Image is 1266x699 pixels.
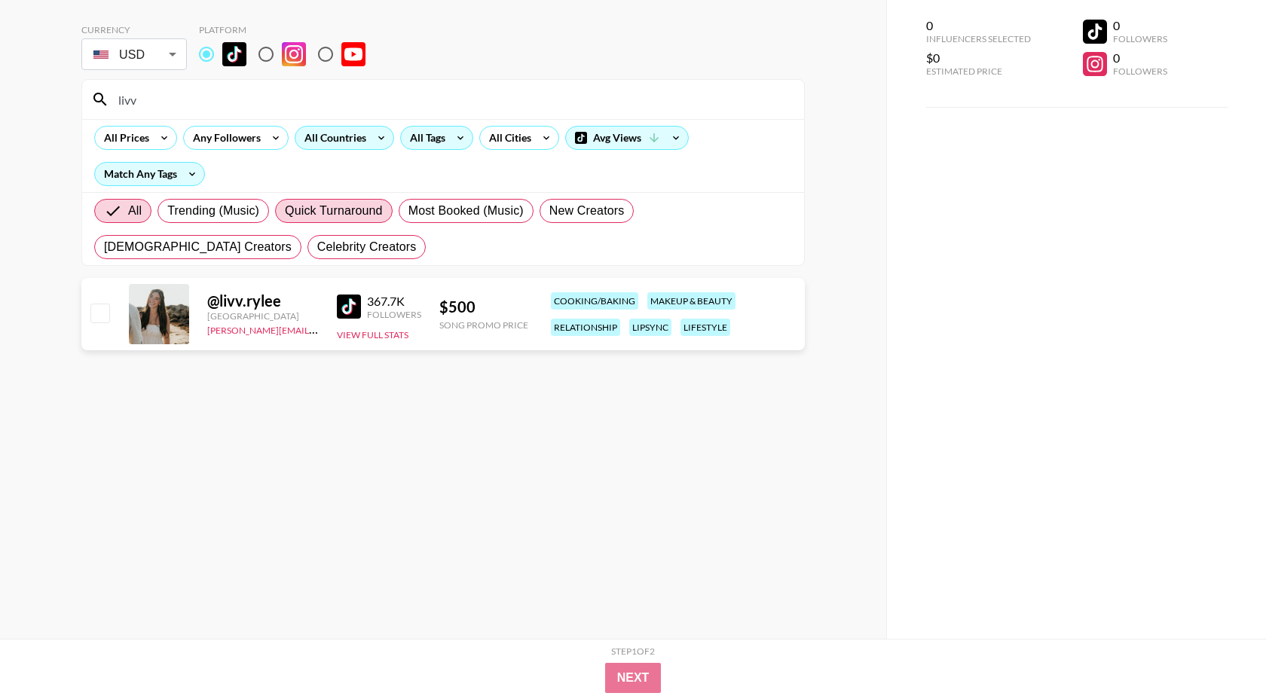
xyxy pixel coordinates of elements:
div: lifestyle [680,319,730,336]
input: Search by User Name [109,87,795,111]
span: Most Booked (Music) [408,202,524,220]
div: USD [84,41,184,68]
div: 0 [1113,18,1167,33]
span: New Creators [549,202,625,220]
div: Influencers Selected [926,33,1031,44]
a: [PERSON_NAME][EMAIL_ADDRESS][DOMAIN_NAME] [207,322,430,336]
div: Platform [199,24,378,35]
div: All Countries [295,127,369,149]
div: Avg Views [566,127,688,149]
div: 0 [1113,50,1167,66]
div: cooking/baking [551,292,638,310]
div: Any Followers [184,127,264,149]
div: All Tags [401,127,448,149]
div: Step 1 of 2 [611,646,655,657]
span: Quick Turnaround [285,202,383,220]
button: Next [605,663,662,693]
iframe: Drift Widget Chat Controller [1191,624,1248,681]
div: $0 [926,50,1031,66]
img: Instagram [282,42,306,66]
div: $ 500 [439,298,528,316]
div: 367.7K [367,294,421,309]
div: Followers [367,309,421,320]
div: Currency [81,24,187,35]
div: 0 [926,18,1031,33]
div: All Prices [95,127,152,149]
span: Celebrity Creators [317,238,417,256]
div: Match Any Tags [95,163,204,185]
img: YouTube [341,42,365,66]
div: [GEOGRAPHIC_DATA] [207,310,319,322]
div: Song Promo Price [439,319,528,331]
div: lipsync [629,319,671,336]
span: All [128,202,142,220]
div: Estimated Price [926,66,1031,77]
img: TikTok [222,42,246,66]
button: View Full Stats [337,329,408,340]
div: makeup & beauty [647,292,735,310]
span: [DEMOGRAPHIC_DATA] Creators [104,238,292,256]
div: Followers [1113,66,1167,77]
span: Trending (Music) [167,202,259,220]
div: All Cities [480,127,534,149]
div: relationship [551,319,620,336]
div: Followers [1113,33,1167,44]
img: TikTok [337,295,361,319]
div: @ livv.rylee [207,292,319,310]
